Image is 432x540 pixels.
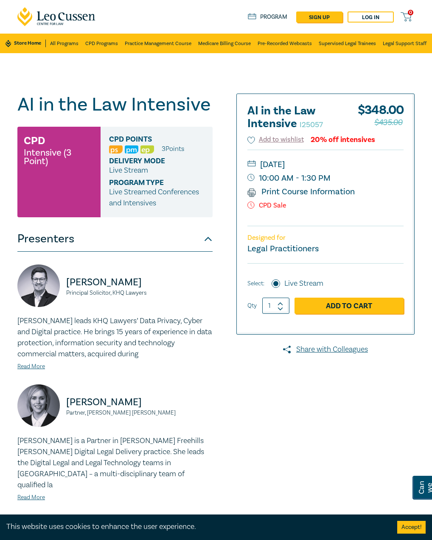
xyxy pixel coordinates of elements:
a: sign up [296,11,342,23]
h3: CPD [24,133,45,148]
a: CPD Programs [85,34,118,53]
small: 10:00 AM - 1:30 PM [247,171,404,185]
a: Medicare Billing Course [198,34,251,53]
button: Presenters [17,226,213,252]
p: [PERSON_NAME] [66,395,213,409]
p: Live Streamed Conferences and Intensives [109,187,204,209]
p: [PERSON_NAME] is a Partner in [PERSON_NAME] Freehills [PERSON_NAME] Digital Legal Delivery practi... [17,435,213,491]
img: https://s3.ap-southeast-2.amazonaws.com/leo-cussen-store-production-content/Contacts/Alex%20Ditte... [17,264,60,307]
a: Print Course Information [247,186,355,197]
div: 20% off intensives [311,136,375,144]
a: Program [248,13,287,21]
button: Add to wishlist [247,135,304,145]
button: Accept cookies [397,521,426,534]
div: This website uses cookies to enhance the user experience. [6,521,384,532]
a: Read More [17,494,45,501]
span: CPD Points [109,135,188,143]
a: Legal Support Staff [383,34,426,53]
span: Live Stream [109,165,148,175]
span: Select: [247,279,264,288]
img: Ethics & Professional Responsibility [140,145,154,153]
span: Delivery Mode [109,157,188,165]
a: Pre-Recorded Webcasts [258,34,312,53]
p: CPD Sale [247,202,404,210]
small: Intensive (3 Point) [24,148,94,165]
input: 1 [262,298,289,314]
span: Program type [109,179,188,187]
label: Qty [247,301,257,310]
img: Practice Management & Business Skills [125,145,138,153]
small: Principal Solicitor, KHQ Lawyers [66,290,213,296]
small: Legal Practitioners [247,243,319,254]
img: Professional Skills [109,145,123,153]
span: 0 [408,10,413,15]
label: Live Stream [284,278,323,289]
a: Practice Management Course [125,34,191,53]
small: [DATE] [247,158,404,171]
p: Designed for [247,234,404,242]
small: Partner, [PERSON_NAME] [PERSON_NAME] [66,410,213,416]
span: $435.00 [374,116,402,129]
a: Store Home [6,40,46,47]
img: https://s3.ap-southeast-2.amazonaws.com/leo-cussen-store-production-content/Contacts/Emily%20Cogh... [17,384,60,427]
div: $ 348.00 [358,105,404,134]
h2: AI in the Law Intensive [247,105,341,130]
a: Supervised Legal Trainees [319,34,376,53]
a: Read More [17,363,45,370]
a: All Programs [50,34,79,53]
li: 3 Point s [162,143,184,154]
p: [PERSON_NAME] [66,276,213,289]
h1: AI in the Law Intensive [17,94,213,116]
p: [PERSON_NAME] leads KHQ Lawyers’ Data Privacy, Cyber and Digital practice. He brings 15 years of ... [17,315,213,360]
a: Log in [348,11,394,23]
small: I25057 [300,120,323,130]
a: Share with Colleagues [236,344,415,355]
a: Add to Cart [295,298,404,314]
